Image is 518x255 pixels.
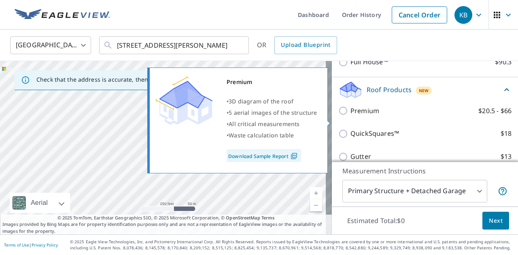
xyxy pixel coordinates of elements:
img: Pdf Icon [289,152,299,160]
p: Estimated Total: $0 [341,212,411,230]
a: Terms [261,215,275,221]
p: Full House™ [350,57,388,67]
button: Next [482,212,509,230]
img: EV Logo [15,9,110,21]
a: Current Level 17, Zoom Out [310,199,322,211]
p: Roof Products [367,85,412,95]
p: $18 [501,129,512,139]
span: 5 aerial images of the structure [229,109,317,116]
a: Privacy Policy [32,242,58,248]
div: Primary Structure + Detached Garage [342,180,487,202]
a: Terms of Use [4,242,29,248]
p: $13 [501,152,512,162]
a: Upload Blueprint [274,36,337,54]
div: • [227,96,317,107]
span: New [419,87,429,94]
span: © 2025 TomTom, Earthstar Geographics SIO, © 2025 Microsoft Corporation, © [57,215,275,221]
span: Next [489,216,503,226]
p: | [4,242,58,247]
div: • [227,130,317,141]
div: • [227,107,317,118]
span: All critical measurements [229,120,299,128]
p: © 2025 Eagle View Technologies, Inc. and Pictometry International Corp. All Rights Reserved. Repo... [70,239,514,251]
img: Premium [156,76,212,125]
div: Aerial [28,193,50,213]
p: $90.3 [495,57,512,67]
div: Aerial [10,193,70,213]
p: Measurement Instructions [342,166,507,176]
p: Gutter [350,152,371,162]
p: Premium [350,106,379,116]
p: QuickSquares™ [350,129,399,139]
input: Search by address or latitude-longitude [117,34,232,57]
a: OpenStreetMap [226,215,260,221]
span: Your report will include the primary structure and a detached garage if one exists. [498,186,507,196]
div: Roof ProductsNew [338,80,512,99]
span: Upload Blueprint [281,40,330,50]
p: $20.5 - $66 [478,106,512,116]
span: 3D diagram of the roof [229,97,293,105]
a: Cancel Order [392,6,447,23]
div: KB [454,6,472,24]
div: [GEOGRAPHIC_DATA] [10,34,91,57]
span: Waste calculation table [229,131,294,139]
div: • [227,118,317,130]
a: Download Sample Report [227,149,301,162]
a: Current Level 17, Zoom In [310,187,322,199]
p: Check that the address is accurate, then drag the marker over the correct structure. [36,76,270,83]
div: OR [257,36,337,54]
div: Premium [227,76,317,88]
